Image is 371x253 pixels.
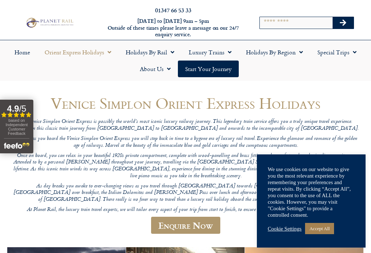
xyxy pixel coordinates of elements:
[239,44,310,61] a: Holidays by Region
[182,44,239,61] a: Luxury Trains
[37,44,118,61] a: Orient Express Holidays
[268,166,355,218] div: We use cookies on our website to give you the most relevant experience by remembering your prefer...
[268,225,301,232] a: Cookie Settings
[101,18,246,38] h6: [DATE] to [DATE] 9am – 5pm Outside of these times please leave a message on our 24/7 enquiry serv...
[24,17,75,29] img: Planet Rail Train Holidays Logo
[7,44,37,61] a: Home
[133,61,178,77] a: About Us
[4,44,367,77] nav: Menu
[12,119,359,132] p: The Venice Simplon Orient Express is possibly the world’s most iconic luxury railway journey. Thi...
[155,6,191,14] a: 01347 66 53 33
[151,217,220,234] a: Enquire Now
[310,44,364,61] a: Special Trips
[12,95,359,112] h1: Venice Simplon Orient Express Holidays
[12,153,359,180] p: Once on board, you can relax in your beautiful 1920s private compartment, complete with wood-pane...
[12,207,359,213] p: At Planet Rail, the luxury train travel experts, we will tailor every aspect of your trip from st...
[118,44,182,61] a: Holidays by Rail
[12,183,359,203] p: As day breaks you awake to ever-changing views as you travel through [GEOGRAPHIC_DATA] towards [G...
[178,61,239,77] a: Start your Journey
[333,17,354,29] button: Search
[305,223,334,234] a: Accept All
[12,136,359,149] p: As soon as you board the Venice Simplon Orient Express you will step back in time to a bygone era...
